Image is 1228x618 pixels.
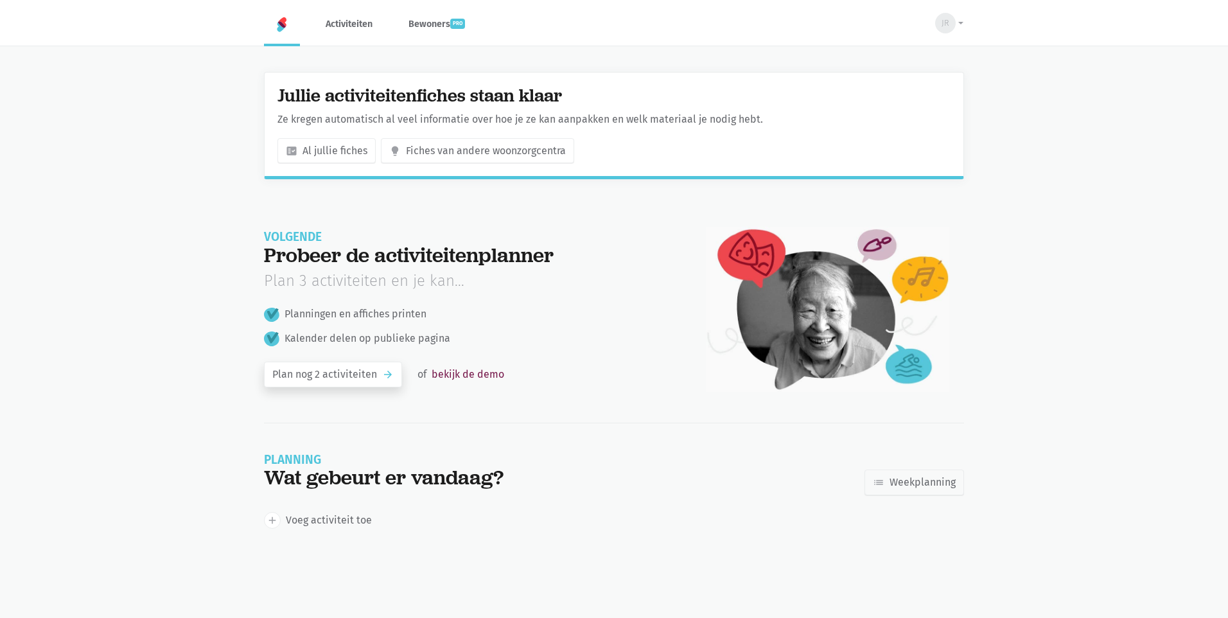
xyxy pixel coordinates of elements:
[315,3,383,46] a: Activiteiten
[264,325,659,347] p: Kalender delen op publieke pagina
[286,145,297,157] i: fact_check
[264,243,659,267] div: Probeer de activiteitenplanner
[417,366,504,383] div: of
[277,85,951,106] div: Jullie activiteitenfiches staan klaar
[264,512,372,529] a: add Voeg activiteit toe
[264,362,402,387] a: Plan nog 2 activiteitenarrow_forward
[277,111,951,128] p: Ze kregen automatisch al veel informatie over hoe je ze kan aanpakken en welk materiaal je nodig ...
[264,466,504,490] div: Wat gebeurt er vandaag?
[267,515,278,526] i: add
[942,17,949,30] span: JR
[706,227,949,392] img: Bewoner die zich goed voelt
[927,8,964,38] button: JR
[277,138,376,164] a: Al jullie fiches
[450,19,465,29] span: pro
[274,17,290,32] img: Home
[264,231,659,243] div: Volgende
[389,145,401,157] i: lightbulb
[264,301,659,322] p: Planningen en affiches printen
[382,369,394,380] i: arrow_forward
[398,3,475,46] a: Bewonerspro
[864,470,964,495] a: Weekplanning
[264,454,504,466] div: Planning
[381,138,574,164] a: Fiches van andere woonzorgcentra
[432,366,504,383] a: bekijk de demo
[264,272,659,290] p: Plan 3 activiteiten en je kan...
[873,477,884,488] i: list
